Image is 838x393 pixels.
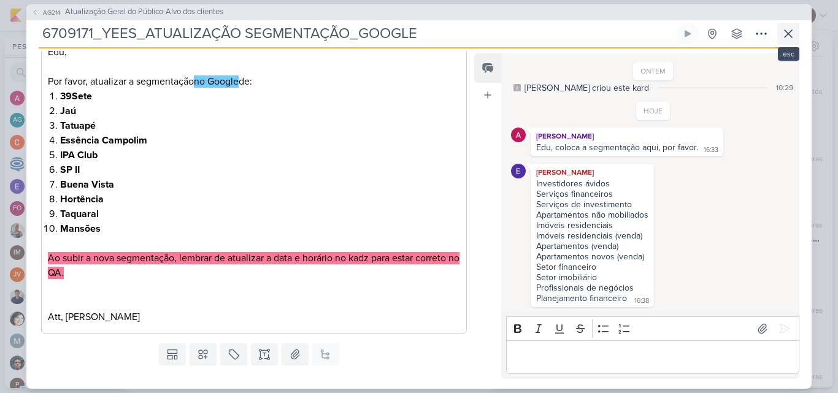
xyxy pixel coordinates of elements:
div: Planejamento financeiro [536,293,627,303]
p: Edu, [48,45,460,59]
mark: no Google [194,75,239,88]
div: 16:38 [634,296,649,306]
img: Alessandra Gomes [511,128,526,142]
div: Ligar relógio [683,29,693,39]
div: Serviços de investimento [536,199,648,210]
div: Profissionais de negócios [536,283,648,293]
div: [PERSON_NAME] [533,130,721,142]
strong: Essência Campolim [60,134,147,147]
strong: Tatuapé [60,120,96,132]
div: Edu, coloca a segmentação aqui, por favor. [536,142,698,153]
mark: Ao subir a nova segmentação, lembrar de atualizar a data e horário no kadz para estar correto no QA. [48,252,459,279]
div: Apartamentos não mobiliados [536,210,648,220]
div: 16:33 [704,145,718,155]
p: Por favor, atualizar a segmentação de: [48,74,460,89]
strong: SP II [60,164,80,176]
strong: Jaú [60,105,76,117]
div: Editor editing area: main [41,35,467,334]
div: Setor financeiro [536,262,648,272]
strong: Buena Vista [60,178,114,191]
div: esc [778,47,799,61]
div: Imóveis residenciais (venda) [536,231,648,241]
img: Eduardo Quaresma [511,164,526,178]
strong: Hortência [60,193,104,205]
div: Investidores ávidos [536,178,648,189]
strong: Taquaral [60,208,99,220]
strong: IPA Club [60,149,98,161]
div: Serviços financeiros [536,189,648,199]
div: Apartamentos (venda) [536,241,648,251]
p: Att, [PERSON_NAME] [48,310,460,324]
strong: 39Sete [60,90,92,102]
div: 10:29 [776,82,793,93]
input: Kard Sem Título [39,23,674,45]
div: [PERSON_NAME] criou este kard [525,82,649,94]
div: Setor imobiliário [536,272,648,283]
div: Editor toolbar [506,316,799,340]
strong: Mansões [60,223,101,235]
div: Imóveis residenciais [536,220,648,231]
div: Apartamentos novos (venda) [536,251,648,262]
div: Editor editing area: main [506,340,799,374]
div: [PERSON_NAME] [533,166,652,178]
